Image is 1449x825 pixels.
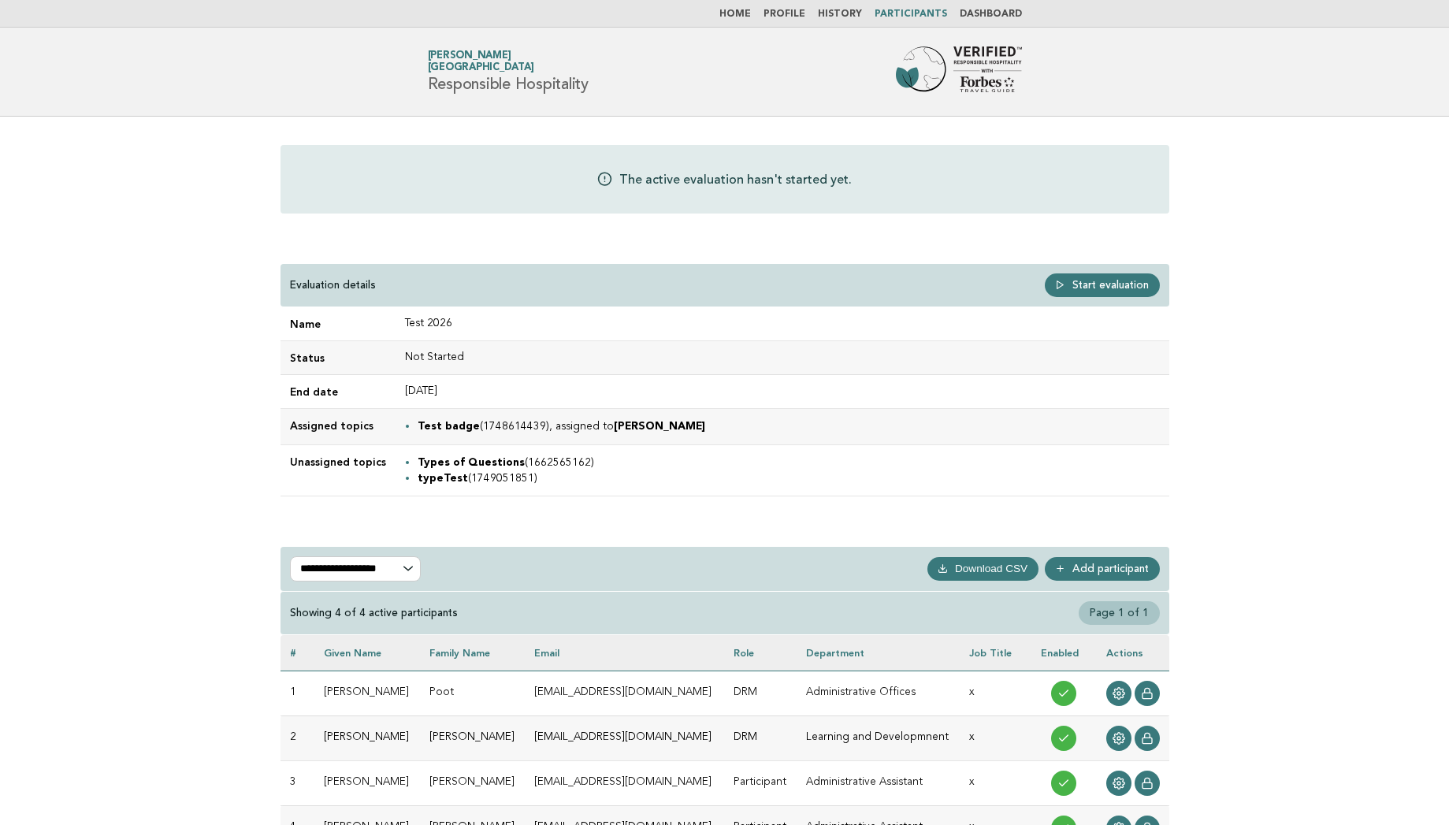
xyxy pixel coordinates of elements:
p: Evaluation details [290,278,376,292]
td: Administrative Offices [797,671,960,715]
a: Home [719,9,751,19]
a: Participants [875,9,947,19]
td: Participant [724,760,797,805]
a: Start evaluation [1045,273,1160,297]
h1: Responsible Hospitality [428,51,589,92]
td: [PERSON_NAME] [314,671,420,715]
td: Administrative Assistant [797,760,960,805]
td: Learning and Developmnent [797,715,960,760]
strong: Test badge [418,422,480,432]
div: Showing 4 of 4 active participants [290,606,458,620]
td: End date [281,375,396,409]
strong: [PERSON_NAME] [614,422,705,432]
td: [EMAIL_ADDRESS][DOMAIN_NAME] [525,760,723,805]
td: Poot [420,671,526,715]
td: [PERSON_NAME] [314,715,420,760]
td: Status [281,341,396,375]
button: Download CSV [927,557,1038,581]
td: [PERSON_NAME] [314,760,420,805]
td: Unassigned topics [281,444,396,496]
td: [PERSON_NAME] [420,760,526,805]
th: Job Title [960,635,1031,671]
td: [DATE] [396,375,1169,409]
td: Not Started [396,341,1169,375]
a: History [818,9,862,19]
th: Given name [314,635,420,671]
strong: Types of Questions [418,458,525,468]
th: Enabled [1031,635,1097,671]
a: [PERSON_NAME][GEOGRAPHIC_DATA] [428,50,534,72]
td: 2 [281,715,315,760]
th: Department [797,635,960,671]
span: [GEOGRAPHIC_DATA] [428,63,534,73]
td: [EMAIL_ADDRESS][DOMAIN_NAME] [525,671,723,715]
td: [PERSON_NAME] [420,715,526,760]
td: DRM [724,671,797,715]
p: The active evaluation hasn't started yet. [619,170,852,188]
td: x [960,671,1031,715]
strong: typeTest [418,474,468,484]
td: x [960,760,1031,805]
td: 1 [281,671,315,715]
img: Forbes Travel Guide [896,46,1022,97]
li: (1749051851) [418,470,1160,486]
td: Test 2026 [396,307,1169,341]
li: (1748614439), assigned to [418,418,1160,434]
td: 3 [281,760,315,805]
a: Dashboard [960,9,1022,19]
th: # [281,635,315,671]
td: Name [281,307,396,341]
li: (1662565162) [418,455,1160,470]
td: x [960,715,1031,760]
td: [EMAIL_ADDRESS][DOMAIN_NAME] [525,715,723,760]
td: DRM [724,715,797,760]
td: Assigned topics [281,409,396,444]
a: Profile [764,9,805,19]
th: Role [724,635,797,671]
a: Add participant [1045,557,1160,581]
th: Email [525,635,723,671]
th: Family name [420,635,526,671]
